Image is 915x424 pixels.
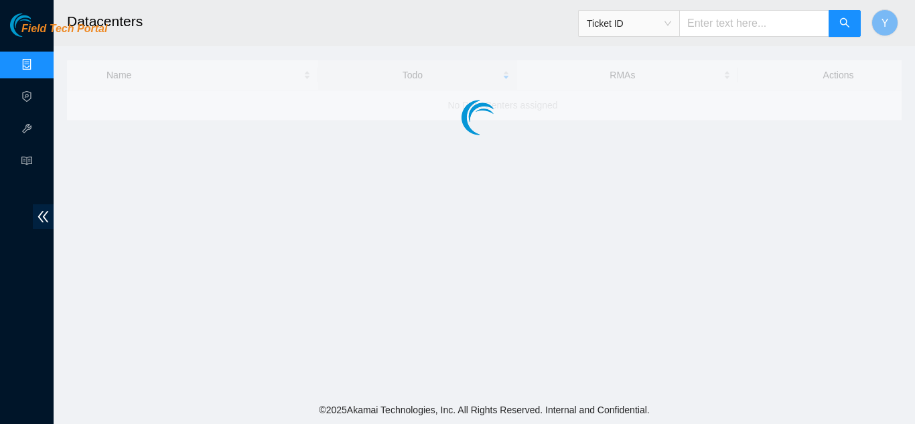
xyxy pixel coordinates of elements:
[829,10,861,37] button: search
[21,23,107,36] span: Field Tech Portal
[10,24,107,42] a: Akamai TechnologiesField Tech Portal
[882,15,889,31] span: Y
[10,13,68,37] img: Akamai Technologies
[33,204,54,229] span: double-left
[587,13,671,33] span: Ticket ID
[871,9,898,36] button: Y
[679,10,829,37] input: Enter text here...
[54,396,915,424] footer: © 2025 Akamai Technologies, Inc. All Rights Reserved. Internal and Confidential.
[21,149,32,176] span: read
[839,17,850,30] span: search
